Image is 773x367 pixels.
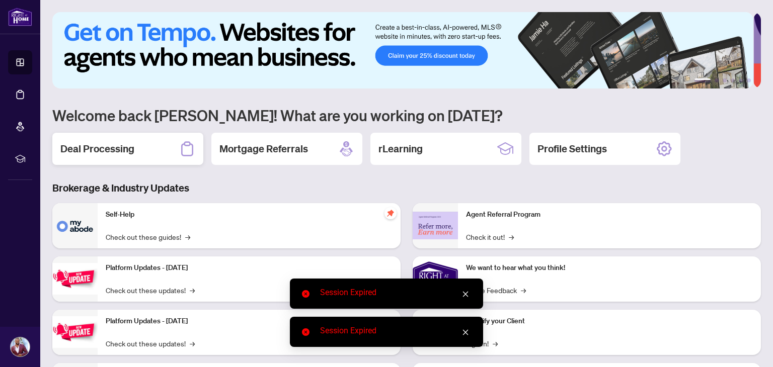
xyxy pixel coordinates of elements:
[413,256,458,302] img: We want to hear what you think!
[106,209,393,220] p: Self-Help
[106,231,190,242] a: Check out these guides!→
[106,262,393,273] p: Platform Updates - [DATE]
[106,285,195,296] a: Check out these updates!→
[733,332,763,362] button: Open asap
[52,181,761,195] h3: Brokerage & Industry Updates
[493,338,498,349] span: →
[219,142,308,156] h2: Mortgage Referrals
[378,142,423,156] h2: rLearning
[52,12,753,88] img: Slide 0
[384,207,397,219] span: pushpin
[466,209,753,220] p: Agent Referral Program
[52,203,98,248] img: Self-Help
[185,231,190,242] span: →
[460,327,471,338] a: Close
[106,316,393,327] p: Platform Updates - [DATE]
[715,78,719,82] button: 2
[466,231,514,242] a: Check it out!→
[694,78,711,82] button: 1
[190,285,195,296] span: →
[466,285,526,296] a: Leave Feedback→
[747,78,751,82] button: 6
[60,142,134,156] h2: Deal Processing
[52,316,98,348] img: Platform Updates - July 8, 2025
[521,285,526,296] span: →
[731,78,735,82] button: 4
[462,329,469,336] span: close
[466,262,753,273] p: We want to hear what you think!
[8,8,32,26] img: logo
[739,78,743,82] button: 5
[509,231,514,242] span: →
[460,289,471,300] a: Close
[190,338,195,349] span: →
[52,106,761,125] h1: Welcome back [PERSON_NAME]! What are you working on [DATE]?
[466,316,753,327] p: Identify your Client
[320,287,471,299] div: Session Expired
[537,142,607,156] h2: Profile Settings
[302,290,310,298] span: close-circle
[320,325,471,337] div: Session Expired
[723,78,727,82] button: 3
[52,263,98,295] img: Platform Updates - July 21, 2025
[462,291,469,298] span: close
[413,212,458,239] img: Agent Referral Program
[302,328,310,336] span: close-circle
[11,337,30,356] img: Profile Icon
[106,338,195,349] a: Check out these updates!→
